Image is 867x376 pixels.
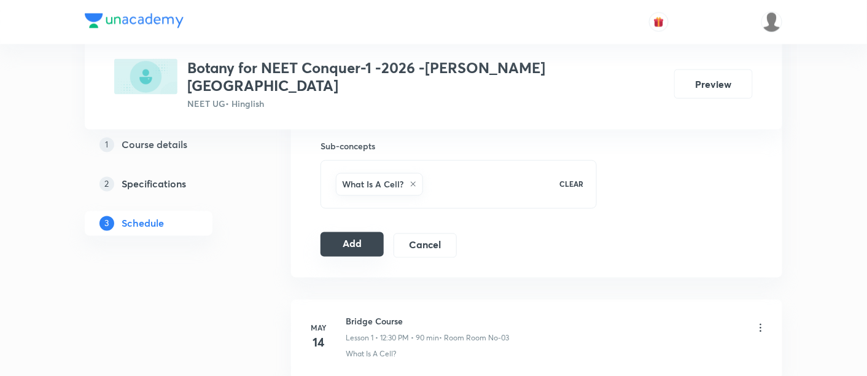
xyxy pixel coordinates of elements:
[114,59,177,95] img: E4FB890C-72B9-4592-9BC8-778CDA132AAF_plus.png
[346,349,396,360] p: What Is A Cell?
[674,69,753,99] button: Preview
[346,315,509,328] h6: Bridge Course
[85,14,184,28] img: Company Logo
[187,59,664,95] h3: Botany for NEET Conquer-1 -2026 -[PERSON_NAME][GEOGRAPHIC_DATA]
[346,333,439,344] p: Lesson 1 • 12:30 PM • 90 min
[122,216,164,230] h5: Schedule
[122,137,187,152] h5: Course details
[321,140,597,153] h6: Sub-concepts
[85,132,252,157] a: 1Course details
[306,323,331,334] h6: May
[122,176,186,191] h5: Specifications
[99,137,114,152] p: 1
[653,17,664,28] img: avatar
[306,334,331,352] h4: 14
[85,14,184,31] a: Company Logo
[187,97,664,110] p: NEET UG • Hinglish
[439,333,509,344] p: • Room Room No-03
[342,178,403,191] h6: What Is A Cell?
[649,12,669,32] button: avatar
[99,216,114,230] p: 3
[321,232,384,257] button: Add
[85,171,252,196] a: 2Specifications
[560,179,584,190] p: CLEAR
[394,233,457,258] button: Cancel
[761,12,782,33] img: Mustafa kamal
[99,176,114,191] p: 2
